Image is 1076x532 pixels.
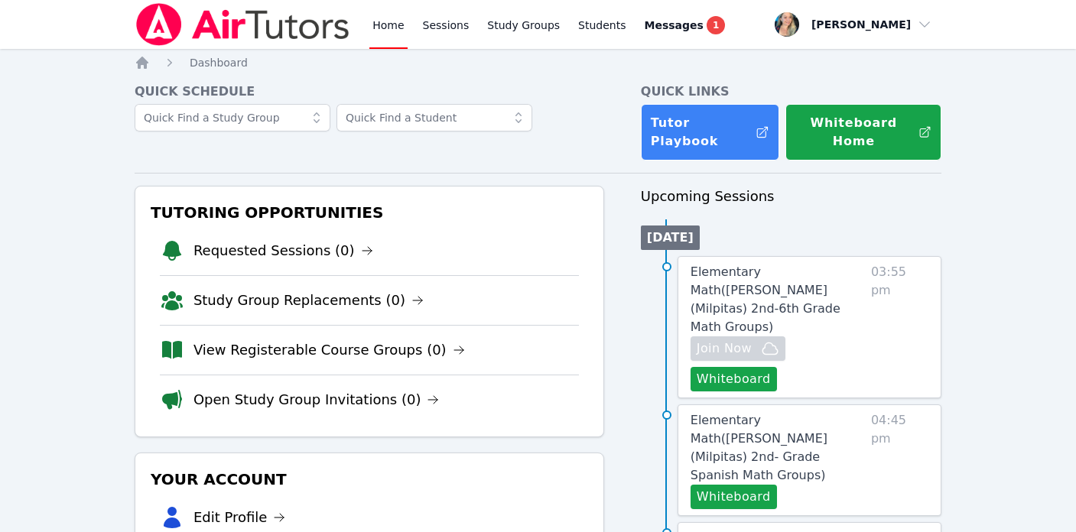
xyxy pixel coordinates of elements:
[193,339,465,361] a: View Registerable Course Groups (0)
[691,263,865,336] a: Elementary Math([PERSON_NAME] (Milpitas) 2nd-6th Grade Math Groups)
[193,507,286,528] a: Edit Profile
[641,186,941,207] h3: Upcoming Sessions
[641,83,941,101] h4: Quick Links
[336,104,532,131] input: Quick Find a Student
[135,104,330,131] input: Quick Find a Study Group
[871,411,928,509] span: 04:45 pm
[785,104,941,161] button: Whiteboard Home
[190,55,248,70] a: Dashboard
[135,83,604,101] h4: Quick Schedule
[135,55,941,70] nav: Breadcrumb
[691,336,785,361] button: Join Now
[190,57,248,69] span: Dashboard
[641,225,700,250] li: [DATE]
[697,339,752,358] span: Join Now
[148,199,591,226] h3: Tutoring Opportunities
[135,3,351,46] img: Air Tutors
[193,240,373,261] a: Requested Sessions (0)
[148,465,591,493] h3: Your Account
[707,16,725,34] span: 1
[691,411,865,485] a: Elementary Math([PERSON_NAME] (Milpitas) 2nd- Grade Spanish Math Groups)
[691,367,777,391] button: Whiteboard
[691,485,777,509] button: Whiteboard
[193,389,440,410] a: Open Study Group Invitations (0)
[691,264,840,334] span: Elementary Math ( [PERSON_NAME] (Milpitas) 2nd-6th Grade Math Groups )
[641,104,779,161] a: Tutor Playbook
[193,290,424,311] a: Study Group Replacements (0)
[691,413,827,482] span: Elementary Math ( [PERSON_NAME] (Milpitas) 2nd- Grade Spanish Math Groups )
[645,18,704,33] span: Messages
[871,263,928,391] span: 03:55 pm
